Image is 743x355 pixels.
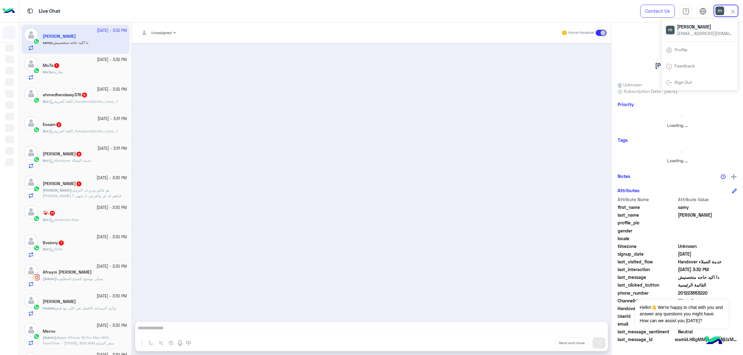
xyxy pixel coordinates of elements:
[618,274,677,280] span: last_message
[82,93,87,97] span: 6
[618,204,677,210] span: first_name
[618,243,677,249] span: timezone
[43,99,50,104] b: :
[618,196,677,203] span: Attribute Name
[97,205,127,211] small: [DATE] - 3:30 PM
[678,258,737,265] span: Handover خدمة العملاء
[43,99,49,104] span: Bot
[2,5,15,18] img: Logo
[680,5,692,18] a: tab
[43,329,55,334] h5: Meroo
[43,92,88,97] h5: ahmedhendawy376
[43,158,50,163] b: :
[33,245,40,251] img: WhatsApp
[33,97,40,103] img: WhatsApp
[635,300,728,329] span: Hello!👋 We're happy to chat with you and answer any questions you might have. How can we assist y...
[43,122,62,127] h5: Essam
[678,243,737,249] span: Unknown
[43,276,57,281] b: :
[619,146,735,157] div: loading...
[151,30,172,35] span: Unassigned
[666,26,675,34] img: userImage
[43,335,57,340] b: :
[699,8,706,15] img: tab
[24,264,38,278] img: defaultAdmin.png
[24,116,38,130] img: defaultAdmin.png
[97,323,127,329] small: [DATE] - 3:30 PM
[675,336,737,343] span: wamid.HBgMMjAxMjIzNjUzMjIwFQIAEhgWM0VCMDA4MDJBQjU0QjZDMkJCMkZFRQA=
[619,111,735,122] div: loading...
[33,304,40,310] img: WhatsApp
[43,299,76,304] h5: Hadeel Aladdin
[97,293,127,299] small: [DATE] - 3:30 PM
[50,217,79,222] span: products-flow
[618,212,677,218] span: last_name
[678,251,737,257] span: 2025-08-05T15:14:36.899Z
[43,335,56,340] span: (Admin)
[50,158,91,163] span: Handover خدمة العملاء
[43,276,56,281] span: (Admin)
[43,270,92,275] h5: Afraym Nashaat
[666,63,672,70] img: tab
[555,338,588,348] button: Send and close
[640,5,675,18] a: Contact Us
[24,234,38,248] img: defaultAdmin.png
[43,188,121,198] span: هو فاليو وترو ف التريبل زيرو قداهم قد اي والعرض دا ينتهي ؟
[43,217,50,222] b: :
[24,146,38,160] img: defaultAdmin.png
[98,116,127,122] small: [DATE] - 3:31 PM
[667,123,688,128] span: Loading ...
[678,196,737,203] span: Attribute Value
[55,306,116,310] span: واكيد السماعة الافضل هي اللي مع فيفو
[678,235,737,242] span: null
[56,122,61,127] span: 2
[39,7,60,15] p: Live Chat
[43,129,49,133] span: Bot
[43,306,55,310] b: :
[43,181,82,186] h5: Mohamed Adel
[624,88,677,94] span: Subscription Date : [DATE]
[43,63,60,68] h5: Mo7a
[50,247,63,251] span: Data
[50,129,118,133] span: اللغة العربية_Facebook&Insta_copy_1
[43,129,50,133] b: :
[678,282,737,288] span: القائمة الرئيسية
[50,211,55,216] span: 11
[50,99,118,104] span: اللغة العربية_Facebook&Insta_copy_1
[618,305,677,312] span: HandoverOn
[618,313,677,319] span: UserId
[703,330,724,352] img: hulul-logo.png
[43,247,50,251] b: :
[677,30,733,37] span: [EMAIL_ADDRESS][DOMAIN_NAME]
[682,8,689,15] img: tab
[568,30,594,35] small: Human Handover
[24,323,38,337] img: defaultAdmin.png
[59,240,64,245] span: 7
[618,321,677,327] span: email
[98,146,127,152] small: [DATE] - 3:31 PM
[57,276,103,281] span: ممكن توضيح للمنتج المطلوب
[24,57,38,71] img: defaultAdmin.png
[678,212,737,218] span: elhenawy
[721,174,726,179] img: notes
[618,81,642,88] span: Unknown
[618,219,677,226] span: profile_pic
[24,175,38,189] img: defaultAdmin.png
[618,266,677,273] span: last_interaction
[678,328,737,335] span: 0
[24,205,38,219] img: defaultAdmin.png
[618,102,634,107] h6: Priority
[675,47,687,52] a: Profile
[43,188,72,193] b: :
[666,80,672,86] img: tab
[33,67,40,74] img: WhatsApp
[76,181,81,186] span: 1
[43,217,49,222] span: Bot
[33,333,40,340] img: WhatsApp
[43,70,52,74] span: Mo7a
[53,70,63,74] span: بطاريه
[26,7,34,15] img: tab
[678,204,737,210] span: samy
[33,127,40,133] img: WhatsApp
[76,152,81,157] span: 2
